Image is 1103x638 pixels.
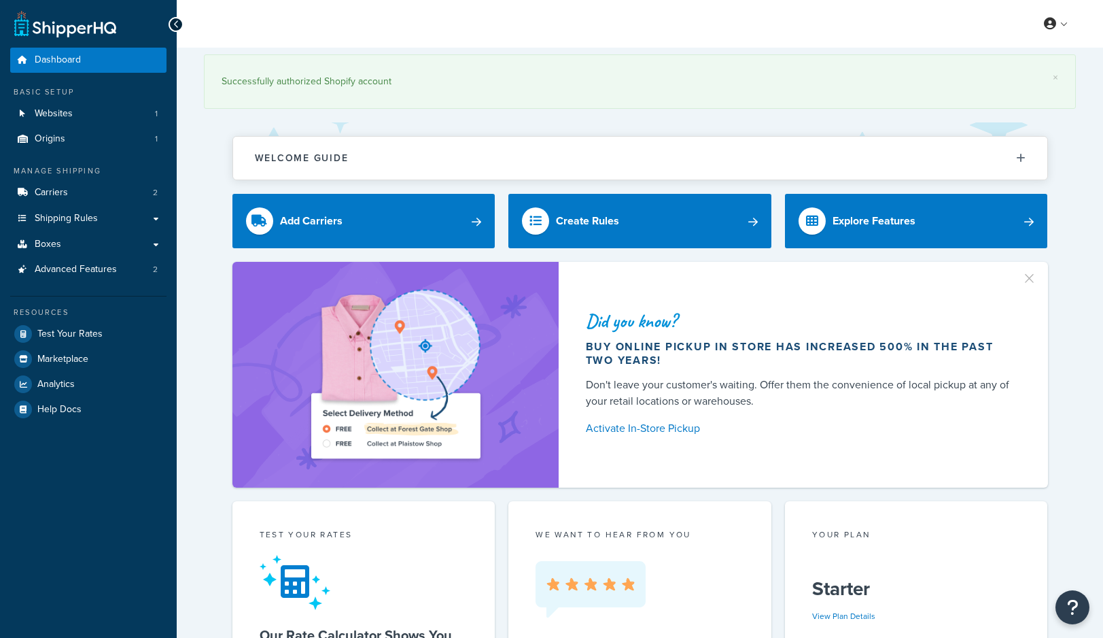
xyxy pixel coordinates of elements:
[37,329,103,340] span: Test Your Rates
[10,232,167,257] a: Boxes
[508,194,771,248] a: Create Rules
[233,137,1047,180] button: Welcome Guide
[155,108,158,120] span: 1
[35,108,73,120] span: Websites
[10,86,167,98] div: Basic Setup
[155,133,158,145] span: 1
[153,264,158,275] span: 2
[10,347,167,371] a: Marketplace
[35,187,68,199] span: Carriers
[1053,72,1058,83] a: ×
[10,180,167,205] li: Carriers
[273,282,519,467] img: ad-shirt-map-b0359fc47e01cab431d101c4b569394f6a03f54285957d908178d52f29eb9668.png
[37,404,82,416] span: Help Docs
[35,133,65,145] span: Origins
[37,379,75,390] span: Analytics
[536,528,744,541] p: we want to hear from you
[153,187,158,199] span: 2
[833,212,915,231] div: Explore Features
[586,340,1015,367] div: Buy online pickup in store has increased 500% in the past two years!
[35,213,98,224] span: Shipping Rules
[232,194,495,248] a: Add Carriers
[280,212,343,231] div: Add Carriers
[812,610,875,622] a: View Plan Details
[35,239,61,250] span: Boxes
[10,397,167,422] a: Help Docs
[10,127,167,152] a: Origins1
[10,180,167,205] a: Carriers2
[10,307,167,318] div: Resources
[10,206,167,231] a: Shipping Rules
[10,101,167,127] li: Websites
[255,153,349,163] h2: Welcome Guide
[10,48,167,73] a: Dashboard
[586,377,1015,409] div: Don't leave your customer's waiting. Offer them the convenience of local pickup at any of your re...
[10,322,167,346] a: Test Your Rates
[37,354,88,365] span: Marketplace
[812,528,1021,544] div: Your Plan
[10,257,167,282] li: Advanced Features
[10,127,167,152] li: Origins
[10,101,167,127] a: Websites1
[785,194,1048,248] a: Explore Features
[10,372,167,397] a: Analytics
[222,72,1058,91] div: Successfully authorized Shopify account
[812,578,1021,600] h5: Starter
[35,264,117,275] span: Advanced Features
[586,419,1015,438] a: Activate In-Store Pickup
[35,54,81,66] span: Dashboard
[10,257,167,282] a: Advanced Features2
[586,312,1015,331] div: Did you know?
[10,165,167,177] div: Manage Shipping
[260,528,468,544] div: Test your rates
[1055,590,1089,624] button: Open Resource Center
[556,212,619,231] div: Create Rules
